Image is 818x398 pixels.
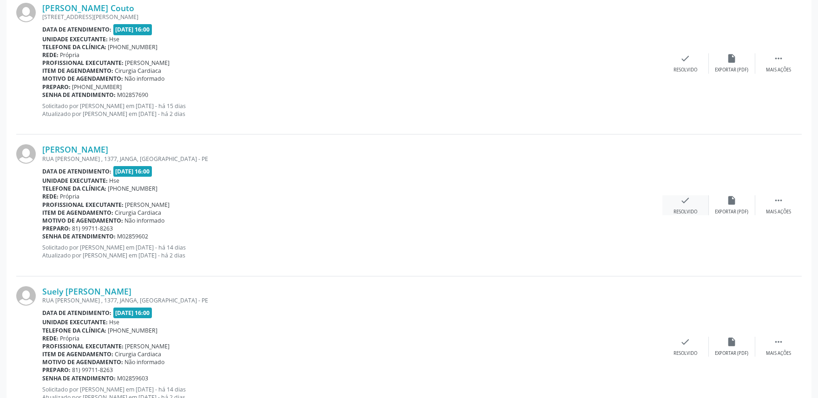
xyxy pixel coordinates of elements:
div: RUA [PERSON_NAME] , 1377, JANGA, [GEOGRAPHIC_DATA] - PE [42,296,662,304]
b: Preparo: [42,366,71,374]
div: Mais ações [766,350,791,357]
div: Mais ações [766,67,791,73]
b: Senha de atendimento: [42,232,116,240]
a: [PERSON_NAME] [42,144,108,154]
span: [PERSON_NAME] [125,201,170,209]
p: Solicitado por [PERSON_NAME] em [DATE] - há 14 dias Atualizado por [PERSON_NAME] em [DATE] - há 2... [42,244,662,259]
div: Mais ações [766,209,791,215]
b: Profissional executante: [42,59,124,67]
b: Data de atendimento: [42,26,111,33]
span: [DATE] 16:00 [113,166,152,177]
span: [PERSON_NAME] [125,342,170,350]
div: Resolvido [674,350,697,357]
i: insert_drive_file [727,195,737,205]
span: Hse [110,177,120,185]
img: img [16,3,36,22]
span: Própria [60,334,80,342]
i: insert_drive_file [727,337,737,347]
span: Não informado [125,217,165,225]
b: Motivo de agendamento: [42,75,123,83]
i: check [681,195,691,205]
b: Senha de atendimento: [42,374,116,382]
div: Exportar (PDF) [715,209,749,215]
span: [PERSON_NAME] [125,59,170,67]
i: insert_drive_file [727,53,737,64]
b: Item de agendamento: [42,67,113,75]
span: 81) 99711-8263 [72,225,113,232]
span: Hse [110,318,120,326]
b: Item de agendamento: [42,209,113,217]
span: Não informado [125,75,165,83]
span: [PHONE_NUMBER] [72,83,122,91]
b: Data de atendimento: [42,309,111,317]
a: Suely [PERSON_NAME] [42,286,131,296]
span: [PHONE_NUMBER] [108,327,158,334]
b: Motivo de agendamento: [42,217,123,225]
span: 81) 99711-8263 [72,366,113,374]
i:  [773,53,784,64]
span: Hse [110,35,120,43]
span: Cirurgia Cardiaca [115,209,162,217]
div: Exportar (PDF) [715,350,749,357]
i: check [681,53,691,64]
span: M02859603 [118,374,149,382]
b: Profissional executante: [42,342,124,350]
span: [DATE] 16:00 [113,24,152,35]
span: Própria [60,51,80,59]
b: Profissional executante: [42,201,124,209]
b: Unidade executante: [42,35,108,43]
div: Exportar (PDF) [715,67,749,73]
p: Solicitado por [PERSON_NAME] em [DATE] - há 15 dias Atualizado por [PERSON_NAME] em [DATE] - há 2... [42,102,662,118]
b: Preparo: [42,225,71,232]
span: M02859602 [118,232,149,240]
span: Cirurgia Cardiaca [115,67,162,75]
b: Senha de atendimento: [42,91,116,99]
b: Rede: [42,193,59,200]
div: Resolvido [674,209,697,215]
b: Preparo: [42,83,71,91]
i: check [681,337,691,347]
b: Telefone da clínica: [42,327,106,334]
div: Resolvido [674,67,697,73]
img: img [16,144,36,164]
span: [DATE] 16:00 [113,308,152,318]
span: Própria [60,193,80,200]
img: img [16,286,36,306]
b: Rede: [42,51,59,59]
b: Motivo de agendamento: [42,358,123,366]
div: RUA [PERSON_NAME] , 1377, JANGA, [GEOGRAPHIC_DATA] - PE [42,155,662,163]
b: Telefone da clínica: [42,185,106,193]
b: Telefone da clínica: [42,43,106,51]
a: [PERSON_NAME] Couto [42,3,134,13]
i:  [773,195,784,205]
i:  [773,337,784,347]
b: Data de atendimento: [42,167,111,175]
span: M02857690 [118,91,149,99]
span: [PHONE_NUMBER] [108,185,158,193]
b: Item de agendamento: [42,350,113,358]
div: [STREET_ADDRESS][PERSON_NAME] [42,13,662,21]
b: Unidade executante: [42,177,108,185]
b: Rede: [42,334,59,342]
span: Cirurgia Cardiaca [115,350,162,358]
span: Não informado [125,358,165,366]
span: [PHONE_NUMBER] [108,43,158,51]
b: Unidade executante: [42,318,108,326]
